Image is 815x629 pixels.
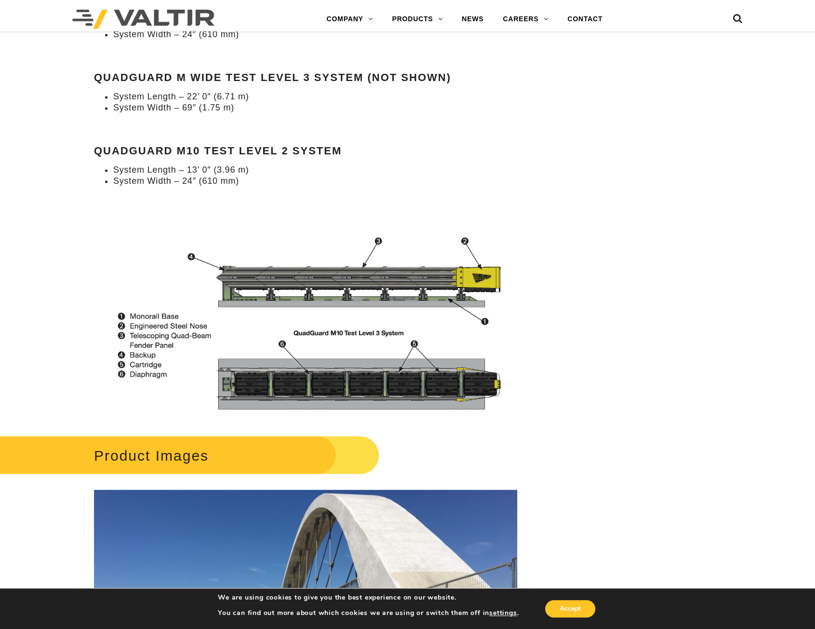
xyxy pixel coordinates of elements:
li: System Length – 22’ 0″ (6.71 m) [113,91,517,102]
button: Accept [545,600,595,617]
li: System Width – 24″ (610 mm) [113,29,517,40]
p: You can find out more about which cookies we are using or switch them off in . [218,609,519,617]
a: COMPANY [317,10,382,29]
p: We are using cookies to give you the best experience on our website. [218,593,519,602]
strong: QuadGuard M Wide Test Level 3 System (not shown) [94,71,451,83]
a: CAREERS [493,10,558,29]
li: System Length – 13’ 0″ (3.96 m) [113,164,517,176]
a: CONTACT [558,10,612,29]
img: Valtir [72,10,214,29]
strong: QuadGuard M10 Test Level 2 System [94,145,342,157]
a: NEWS [452,10,493,29]
button: settings [489,609,517,617]
li: System Width – 24″ (610 mm) [113,176,517,187]
a: PRODUCTS [382,10,452,29]
li: System Width – 69″ (1.75 m) [113,102,517,113]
